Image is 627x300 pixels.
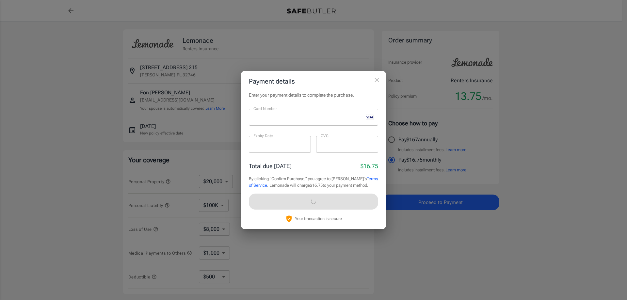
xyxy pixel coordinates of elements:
[253,133,273,138] label: Expiry Date
[366,115,374,120] svg: visa
[361,162,378,170] p: $16.75
[321,133,329,138] label: CVC
[249,92,378,98] p: Enter your payment details to complete the purchase.
[249,176,378,188] p: By clicking "Confirm Purchase," you agree to [PERSON_NAME]'s . Lemonade will charge $16.75 to you...
[253,114,363,120] iframe: Secure card number input frame
[321,141,374,148] iframe: Secure CVC input frame
[253,106,277,111] label: Card Number
[295,215,342,222] p: Your transaction is secure
[241,71,386,92] h2: Payment details
[249,162,292,170] p: Total due [DATE]
[253,141,306,148] iframe: Secure expiration date input frame
[249,176,378,188] a: Terms of Service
